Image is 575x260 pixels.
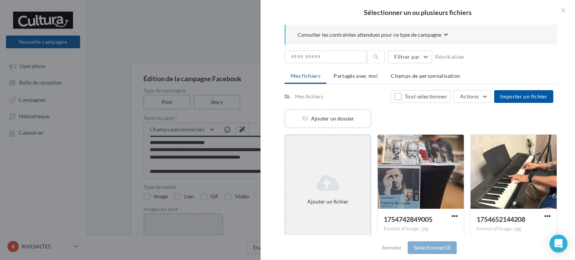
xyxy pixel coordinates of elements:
button: Actions [454,90,491,103]
span: Actions [460,93,479,100]
span: 1754742849005 [384,215,432,223]
div: Ajouter un fichier [289,198,367,205]
button: Annuler [379,243,405,252]
span: Importer un fichier [500,93,547,100]
div: Mes fichiers [295,93,323,100]
span: Partagés avec moi [334,73,378,79]
span: 1754652144208 [477,215,525,223]
button: Tout sélectionner [391,90,451,103]
div: Open Intercom Messenger [550,235,568,253]
h2: Sélectionner un ou plusieurs fichiers [273,9,563,16]
button: Sélectionner(0) [408,241,457,254]
div: Format d'image: jpg [384,226,458,232]
div: Format d'image: jpg [477,226,551,232]
span: Mes fichiers [290,73,320,79]
button: Consulter les contraintes attendues pour ce type de campagne [298,31,448,40]
div: Ajouter un dossier [286,115,370,122]
button: Filtrer par [388,51,432,63]
button: Réinitialiser [432,52,468,61]
span: Champs de personnalisation [391,73,460,79]
span: Consulter les contraintes attendues pour ce type de campagne [298,31,441,39]
span: (0) [444,244,451,251]
button: Importer un fichier [494,90,553,103]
